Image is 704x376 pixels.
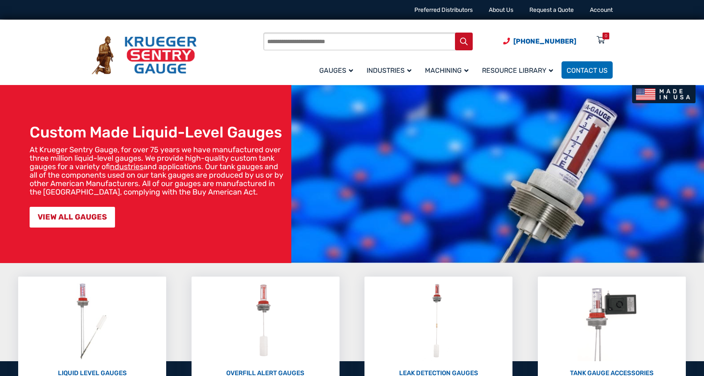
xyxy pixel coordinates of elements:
div: 0 [605,33,607,39]
span: Gauges [319,66,353,74]
p: At Krueger Sentry Gauge, for over 75 years we have manufactured over three million liquid-level g... [30,145,287,196]
a: VIEW ALL GAUGES [30,207,115,228]
img: Tank Gauge Accessories [578,281,646,361]
span: Resource Library [482,66,553,74]
a: Contact Us [562,61,613,79]
a: About Us [489,6,513,14]
img: Made In USA [632,85,696,103]
img: bg_hero_bannerksentry [291,85,704,263]
img: Liquid Level Gauges [70,281,115,361]
img: Overfill Alert Gauges [247,281,284,361]
img: Krueger Sentry Gauge [92,36,197,75]
span: [PHONE_NUMBER] [513,37,576,45]
a: Industries [362,60,420,80]
span: Industries [367,66,411,74]
span: Machining [425,66,468,74]
h1: Custom Made Liquid-Level Gauges [30,123,287,141]
img: Leak Detection Gauges [422,281,455,361]
span: Contact Us [567,66,608,74]
a: Machining [420,60,477,80]
a: Gauges [314,60,362,80]
a: Phone Number (920) 434-8860 [503,36,576,47]
a: Resource Library [477,60,562,80]
a: Preferred Distributors [414,6,473,14]
a: Request a Quote [529,6,574,14]
a: industries [110,162,143,171]
a: Account [590,6,613,14]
